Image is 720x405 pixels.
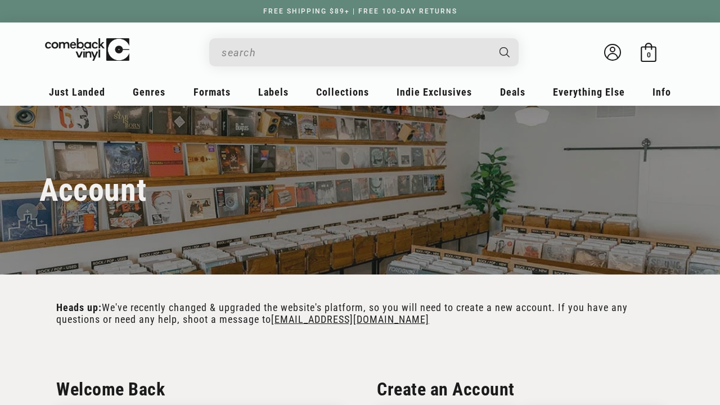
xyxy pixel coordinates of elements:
[222,41,488,64] input: search
[209,38,519,66] div: Search
[49,86,105,98] span: Just Landed
[271,314,429,325] a: [EMAIL_ADDRESS][DOMAIN_NAME]
[39,172,146,209] h1: Account
[56,301,664,325] p: We've recently changed & upgraded the website's platform, so you will need to create a new accoun...
[652,86,671,98] span: Info
[397,86,472,98] span: Indie Exclusives
[193,86,231,98] span: Formats
[252,7,469,15] a: FREE SHIPPING $89+ | FREE 100-DAY RETURNS
[377,380,664,398] h2: Create an Account
[133,86,165,98] span: Genres
[647,51,651,59] span: 0
[490,38,520,66] button: Search
[258,86,289,98] span: Labels
[56,380,343,398] h2: Welcome Back
[553,86,625,98] span: Everything Else
[56,301,102,313] strong: Heads up:
[500,86,525,98] span: Deals
[316,86,369,98] span: Collections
